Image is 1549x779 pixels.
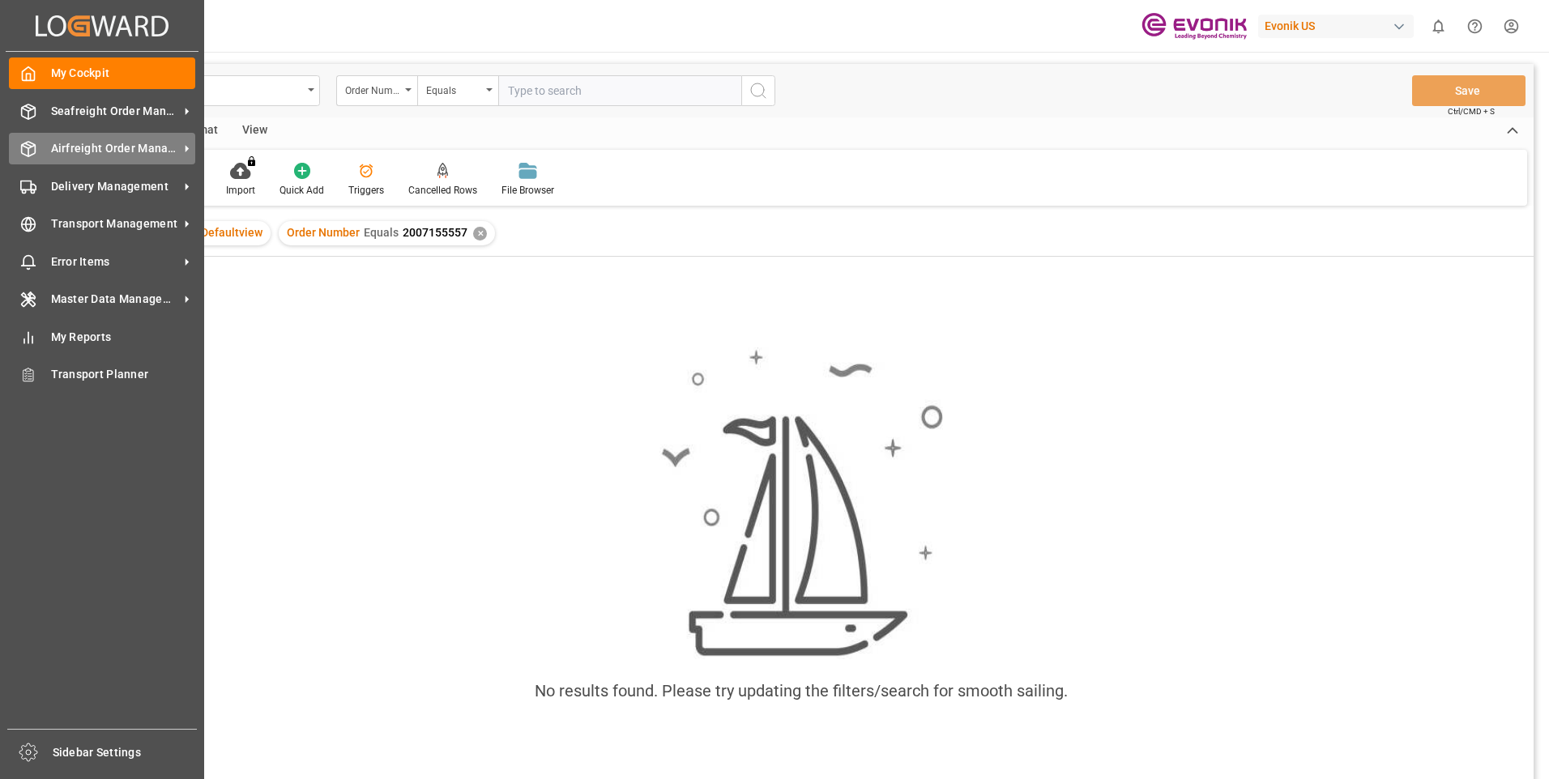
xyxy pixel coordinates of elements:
[51,329,196,346] span: My Reports
[1457,8,1493,45] button: Help Center
[364,226,399,239] span: Equals
[51,140,179,157] span: Airfreight Order Management
[659,347,943,659] img: smooth_sailing.jpeg
[51,291,179,308] span: Master Data Management
[1448,105,1495,117] span: Ctrl/CMD + S
[51,366,196,383] span: Transport Planner
[51,215,179,232] span: Transport Management
[51,253,179,270] span: Error Items
[408,183,477,198] div: Cancelled Rows
[51,178,179,195] span: Delivery Management
[535,679,1068,703] div: No results found. Please try updating the filters/search for smooth sailing.
[51,103,179,120] span: Seafreight Order Management
[348,183,384,198] div: Triggers
[741,75,775,106] button: search button
[1258,11,1420,41] button: Evonik US
[426,79,481,98] div: Equals
[403,226,467,239] span: 2007155557
[501,183,554,198] div: File Browser
[53,744,198,761] span: Sidebar Settings
[1141,12,1247,40] img: Evonik-brand-mark-Deep-Purple-RGB.jpeg_1700498283.jpeg
[336,75,417,106] button: open menu
[9,321,195,352] a: My Reports
[287,226,360,239] span: Order Number
[9,359,195,390] a: Transport Planner
[1420,8,1457,45] button: show 0 new notifications
[1412,75,1526,106] button: Save
[417,75,498,106] button: open menu
[1258,15,1414,38] div: Evonik US
[9,57,195,89] a: My Cockpit
[230,117,280,145] div: View
[345,79,400,98] div: Order Number
[51,65,196,82] span: My Cockpit
[498,75,741,106] input: Type to search
[473,227,487,241] div: ✕
[280,183,324,198] div: Quick Add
